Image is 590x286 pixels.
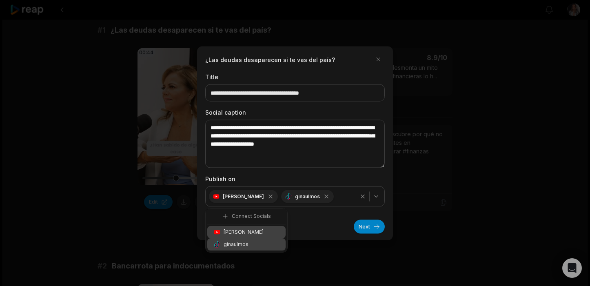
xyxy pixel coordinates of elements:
span: ginaulmos [224,241,248,248]
label: Title [205,72,385,81]
div: [PERSON_NAME] [209,190,278,203]
button: [PERSON_NAME]ginaulmos [205,186,385,206]
label: Publish on [205,174,385,183]
span: [PERSON_NAME] [224,228,264,236]
span: Connect Socials [232,213,271,220]
h2: ¿Las deudas desaparecen si te vas del país? [205,55,335,64]
button: Next [354,219,385,233]
label: Social caption [205,108,385,116]
div: Suggestions [207,210,286,251]
div: ginaulmos [281,190,334,203]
